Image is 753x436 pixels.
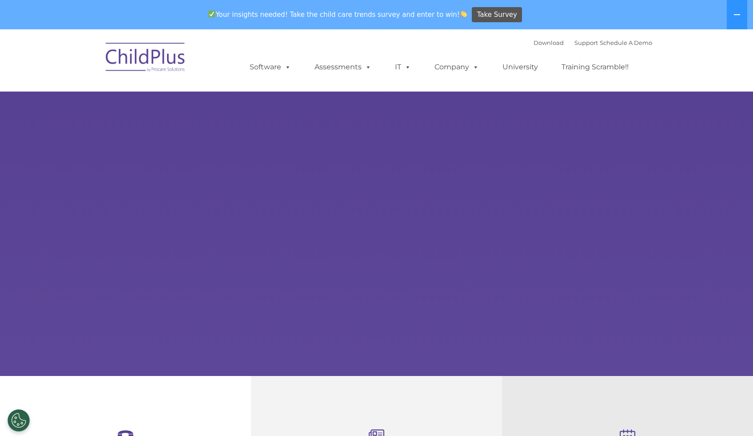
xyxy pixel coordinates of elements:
[574,39,598,46] a: Support
[8,409,30,432] button: Cookies Settings
[553,58,637,76] a: Training Scramble!!
[241,58,300,76] a: Software
[208,11,215,17] img: ✅
[386,58,420,76] a: IT
[534,39,564,46] a: Download
[101,36,190,81] img: ChildPlus by Procare Solutions
[426,58,488,76] a: Company
[534,39,652,46] font: |
[460,11,467,17] img: 👏
[306,58,380,76] a: Assessments
[600,39,652,46] a: Schedule A Demo
[472,7,522,23] a: Take Survey
[205,6,471,23] span: Your insights needed! Take the child care trends survey and enter to win!
[494,58,547,76] a: University
[477,7,517,23] span: Take Survey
